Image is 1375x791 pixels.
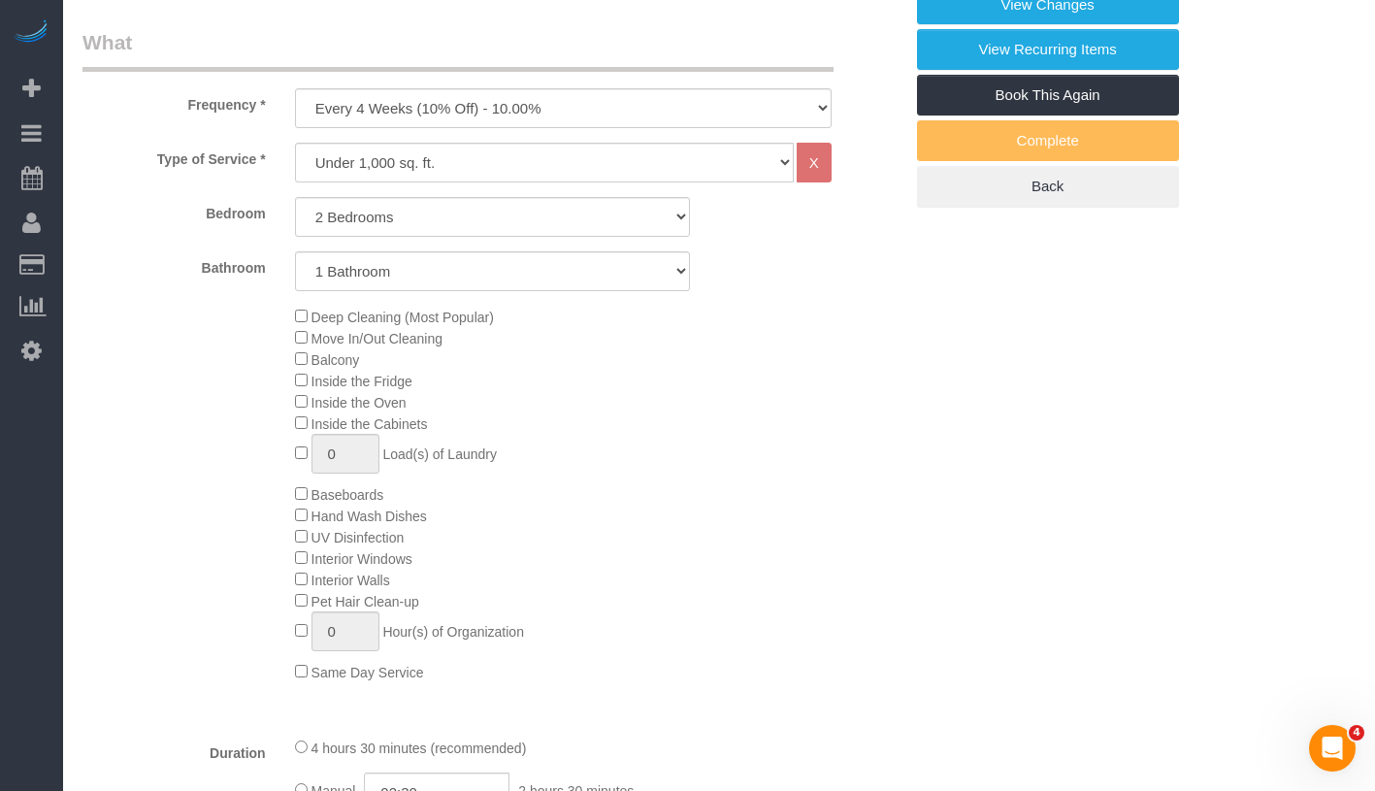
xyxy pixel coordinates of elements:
[917,75,1179,115] a: Book This Again
[68,251,280,278] label: Bathroom
[1349,725,1364,741] span: 4
[82,28,834,72] legend: What
[311,487,384,503] span: Baseboards
[68,197,280,223] label: Bedroom
[311,509,427,524] span: Hand Wash Dishes
[311,530,405,545] span: UV Disinfection
[311,573,390,588] span: Interior Walls
[311,310,494,325] span: Deep Cleaning (Most Popular)
[311,395,407,411] span: Inside the Oven
[68,143,280,169] label: Type of Service *
[68,88,280,115] label: Frequency *
[311,374,412,389] span: Inside the Fridge
[311,665,424,680] span: Same Day Service
[311,352,360,368] span: Balcony
[917,166,1179,207] a: Back
[68,737,280,763] label: Duration
[311,416,428,432] span: Inside the Cabinets
[382,446,497,462] span: Load(s) of Laundry
[311,551,412,567] span: Interior Windows
[311,741,527,756] span: 4 hours 30 minutes (recommended)
[1309,725,1356,772] iframe: Intercom live chat
[382,624,524,640] span: Hour(s) of Organization
[311,331,442,346] span: Move In/Out Cleaning
[311,594,419,610] span: Pet Hair Clean-up
[917,29,1179,70] a: View Recurring Items
[12,19,50,47] img: Automaid Logo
